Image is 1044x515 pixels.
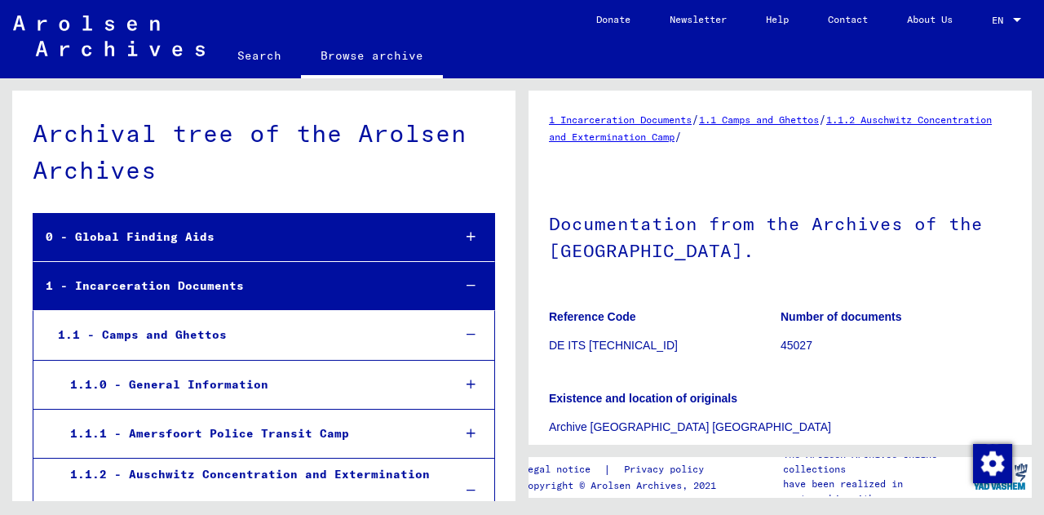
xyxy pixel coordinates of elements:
[549,392,737,405] b: Existence and location of originals
[973,444,1012,483] img: Change consent
[33,270,440,302] div: 1 - Incarceration Documents
[675,129,682,144] span: /
[549,337,780,354] p: DE ITS [TECHNICAL_ID]
[699,113,819,126] a: 1.1 Camps and Ghettos
[13,16,205,56] img: Arolsen_neg.svg
[819,112,826,127] span: /
[58,418,440,450] div: 1.1.1 - Amersfoort Police Transit Camp
[218,36,301,75] a: Search
[46,319,440,351] div: 1.1 - Camps and Ghettos
[783,447,969,477] p: The Arolsen Archives online collections
[692,112,699,127] span: /
[33,115,495,189] div: Archival tree of the Arolsen Archives
[783,477,969,506] p: have been realized in partnership with
[781,337,1011,354] p: 45027
[992,15,1010,26] span: EN
[549,186,1011,285] h1: Documentation from the Archives of the [GEOGRAPHIC_DATA].
[549,310,636,323] b: Reference Code
[301,36,443,78] a: Browse archive
[549,113,692,126] a: 1 Incarceration Documents
[549,419,1011,436] p: Archive [GEOGRAPHIC_DATA] [GEOGRAPHIC_DATA]
[522,461,723,478] div: |
[970,456,1031,497] img: yv_logo.png
[33,221,440,253] div: 0 - Global Finding Aids
[611,461,723,478] a: Privacy policy
[522,478,723,493] p: Copyright © Arolsen Archives, 2021
[781,310,902,323] b: Number of documents
[58,369,440,401] div: 1.1.0 - General Information
[522,461,604,478] a: Legal notice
